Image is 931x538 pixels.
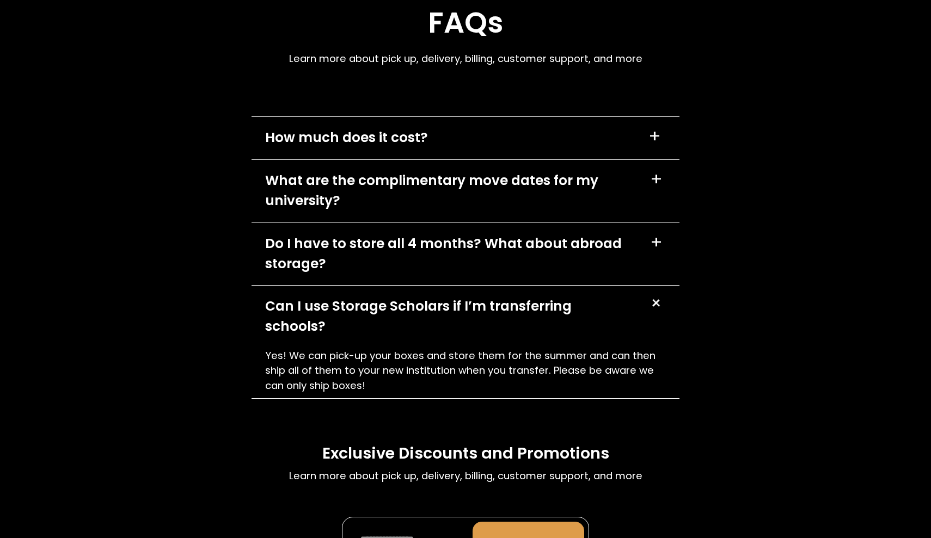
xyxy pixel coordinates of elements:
[265,348,666,393] p: Yes! We can pick-up your boxes and store them for the summer and can then ship all of them to you...
[322,443,609,463] h3: Exclusive Discounts and Promotions
[289,468,642,484] p: Learn more about pick up, delivery, billing, customer support, and more
[265,234,637,274] div: Do I have to store all 4 months? What about abroad storage?
[645,293,666,314] div: +
[265,171,637,211] div: What are the complimentary move dates for my university?
[648,128,661,146] div: +
[650,234,663,252] div: +
[650,171,663,189] div: +
[289,5,642,40] h2: FAQs
[265,296,635,337] div: Can I use Storage Scholars if I’m transferring schools?
[265,128,428,148] div: How much does it cost?
[289,51,642,66] p: Learn more about pick up, delivery, billing, customer support, and more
